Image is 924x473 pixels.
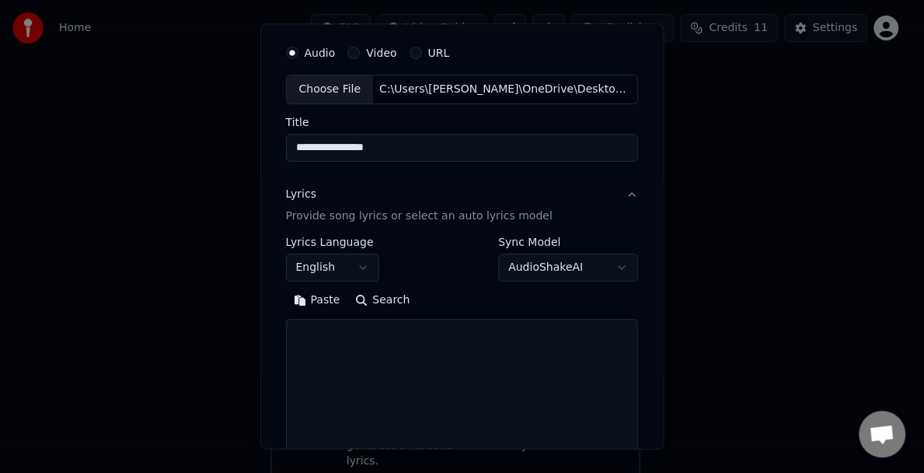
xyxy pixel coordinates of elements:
[498,236,638,247] label: Sync Model
[428,47,450,58] label: URL
[286,208,553,224] p: Provide song lyrics or select an auto lyrics model
[286,236,379,247] label: Lyrics Language
[367,47,397,58] label: Video
[286,288,348,313] button: Paste
[286,174,639,236] button: LyricsProvide song lyrics or select an auto lyrics model
[348,288,418,313] button: Search
[286,187,316,202] div: Lyrics
[286,117,639,128] label: Title
[373,82,637,97] div: C:\Users\[PERSON_NAME]\OneDrive\Desktop\I've Been Touched.mp3
[305,47,336,58] label: Audio
[287,75,374,103] div: Choose File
